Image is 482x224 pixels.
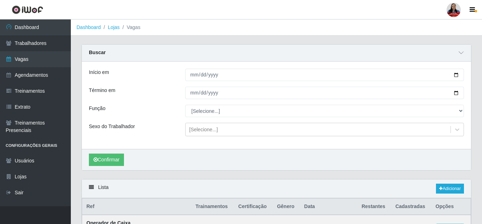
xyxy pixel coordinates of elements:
li: Vagas [120,24,141,31]
th: Gênero [273,199,300,215]
div: [Selecione...] [189,126,218,133]
img: CoreUI Logo [12,5,43,14]
th: Cadastradas [391,199,431,215]
a: Adicionar [436,184,464,194]
a: Dashboard [76,24,101,30]
th: Restantes [357,199,391,215]
input: 00/00/0000 [185,69,464,81]
div: Lista [82,179,471,198]
th: Ref [82,199,192,215]
th: Trainamentos [191,199,234,215]
th: Opções [431,199,471,215]
label: Função [89,105,106,112]
strong: Buscar [89,50,106,55]
button: Confirmar [89,154,124,166]
input: 00/00/0000 [185,87,464,99]
th: Certificação [234,199,273,215]
label: Término em [89,87,115,94]
th: Data [300,199,357,215]
label: Sexo do Trabalhador [89,123,135,130]
a: Lojas [108,24,119,30]
label: Início em [89,69,109,76]
nav: breadcrumb [71,19,482,36]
